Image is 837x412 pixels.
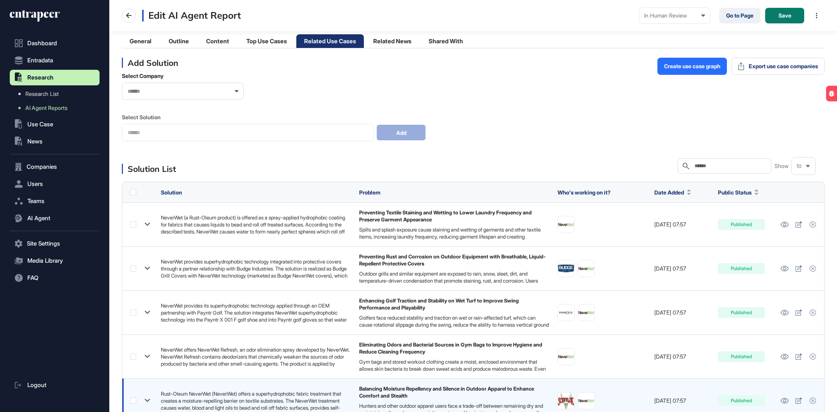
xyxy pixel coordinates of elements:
span: AI Agent [27,215,50,221]
span: AI Agent Reports [25,105,68,111]
div: Add Solution [122,58,825,68]
button: Users [10,176,100,192]
span: Media Library [27,258,63,264]
span: [DATE] 07:57 [654,397,686,404]
div: NeverWet provides its superhydrophobic technology applied through an OEM partnership with Payntr ... [161,302,351,323]
div: NeverWet (a Rust-Oleum product) is offered as a spray-applied hydrophobic coating for fabrics tha... [161,214,351,235]
img: image [578,266,595,271]
a: image [578,260,595,277]
h3: Edit AI Agent Report [142,10,241,21]
span: Entradata [27,57,53,64]
span: Show [775,163,789,169]
a: image [557,216,575,233]
div: Published [718,307,765,318]
span: Solution [161,189,182,196]
span: Problem [359,189,380,196]
button: Create use case graph [657,58,727,75]
div: Balancing Moisture Repellency and Silence in Outdoor Apparel to Enhance Comfort and Stealth [359,385,550,399]
span: Research List [25,91,59,97]
img: image [558,304,574,321]
span: Who's working on it? [557,189,611,196]
img: image [558,354,574,359]
a: Go to Page [719,8,760,23]
img: image [558,222,574,226]
div: Eliminating Odors and Bacterial Sources in Gym Bags to Improve Hygiene and Reduce Cleaning Frequency [359,341,550,355]
span: [DATE] 07:57 [654,353,686,360]
img: image [578,398,595,403]
span: Save [778,13,791,18]
div: Published [718,395,765,406]
button: Export use case companies [732,58,825,75]
li: General [122,34,159,48]
div: Published [718,351,765,362]
div: Published [718,219,765,230]
a: image [557,392,575,409]
span: Export use case companies [749,64,818,69]
button: Public Status [718,188,759,196]
div: Gym bags and stored workout clothing create a moist, enclosed environment that allows skin bacter... [359,358,550,379]
div: Spills and splash exposure cause staining and wetting of garments and other textile items, increa... [359,226,550,247]
img: image [578,310,595,315]
a: image [557,348,575,365]
button: FAQ [10,270,100,286]
button: News [10,134,100,149]
li: Top Use Cases [239,34,295,48]
span: Use Case [27,121,53,127]
button: Date Added [654,188,691,196]
span: Teams [27,198,45,204]
a: image [578,304,595,321]
a: image [557,304,575,321]
span: Dashboard [27,40,57,46]
a: image [557,260,575,277]
a: image [578,392,595,409]
button: Companies [10,159,100,175]
span: [DATE] 07:57 [654,221,686,228]
a: Dashboard [10,35,100,51]
span: Site Settings [27,240,60,247]
div: NeverWet provides superhydrophobic technology integrated into protective covers through a partner... [161,258,351,279]
div: NeverWet offers NeverWet Refresh, an odor elimination spray developed by NeverWet. NeverWet Refre... [161,346,351,367]
span: Users [27,181,43,187]
li: Content [198,34,237,48]
button: Use Case [10,117,100,132]
div: Solution List [122,164,176,174]
span: 10 [796,163,801,169]
span: Companies [27,164,57,170]
div: Published [718,263,765,274]
span: News [27,138,43,145]
div: Golfers face reduced stability and traction on wet or rain-affected turf, which can cause rotatio... [359,314,550,335]
li: Outline [161,34,197,48]
span: [DATE] 07:57 [654,309,686,316]
img: image [558,260,574,277]
span: Research [27,74,53,81]
div: Preventing Rust and Corrosion on Outdoor Equipment with Breathable, Liquid-Repellent Protective C... [359,253,550,267]
button: Site Settings [10,236,100,251]
a: Research List [14,87,100,101]
span: FAQ [27,275,38,281]
a: AI Agent Reports [14,101,100,115]
a: Logout [10,377,100,393]
span: [DATE] 07:57 [654,265,686,272]
img: image [558,393,574,409]
label: Select Company [122,73,164,79]
button: Save [765,8,804,23]
div: In Human Review [644,12,705,19]
div: Outdoor grills and similar equipment are exposed to rain, snow, sleet, dirt, and temperature-driv... [359,270,550,291]
button: AI Agent [10,210,100,226]
button: Entradata [10,53,100,68]
button: Teams [10,193,100,209]
div: Enhancing Golf Traction and Stability on Wet Turf to Improve Swing Performance and Playability [359,297,550,311]
li: Related Use Cases [296,34,364,48]
button: Media Library [10,253,100,269]
span: Date Added [654,188,684,196]
span: Public Status [718,188,752,196]
span: Create use case graph [664,64,720,69]
li: Related News [365,34,419,48]
li: Shared With [421,34,471,48]
button: Research [10,70,100,85]
div: Rust-Oleum NeverWet (NeverWet) offers a superhydrophobic fabric treatment that creates a moisture... [161,390,351,411]
div: Preventing Textile Staining and Wetting to Lower Laundry Frequency and Preserve Garment Appearance [359,209,550,223]
span: Logout [27,382,46,388]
